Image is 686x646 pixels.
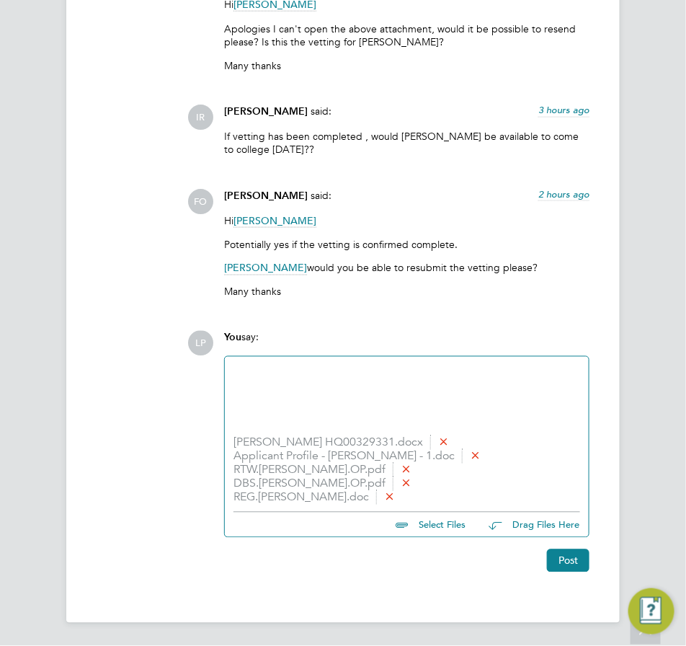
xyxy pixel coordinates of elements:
li: RTW.[PERSON_NAME].OP.pdf [233,464,580,477]
span: said: [311,105,331,118]
p: Many thanks [224,59,589,72]
span: [PERSON_NAME] [224,262,307,275]
span: 2 hours ago [538,188,589,200]
li: DBS.[PERSON_NAME].OP.pdf [233,477,580,491]
span: 3 hours ago [538,104,589,116]
li: REG.[PERSON_NAME].doc [233,491,580,505]
button: Drag Files Here [477,510,580,541]
div: say: [224,331,589,356]
p: Hi [224,214,589,227]
span: FO [188,189,213,214]
li: Applicant Profile - [PERSON_NAME] - 1.doc [233,450,580,464]
span: IR [188,105,213,130]
span: [PERSON_NAME] [224,105,308,118]
li: [PERSON_NAME] HQ00329331.docx [233,436,580,450]
span: said: [311,189,331,202]
p: If vetting has been completed , would [PERSON_NAME] be available to come to college [DATE]?? [224,130,589,156]
span: [PERSON_NAME] [224,190,308,202]
p: Potentially yes if the vetting is confirmed complete. [224,238,589,251]
button: Post [547,549,589,572]
p: would you be able to resubmit the vetting please? [224,262,589,275]
p: Many thanks [224,286,589,298]
p: Apologies I can't open the above attachment, would it be possible to resend please? Is this the v... [224,22,589,48]
span: You [224,332,241,344]
span: LP [188,331,213,356]
span: [PERSON_NAME] [233,214,316,228]
button: Engage Resource Center [628,588,674,634]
